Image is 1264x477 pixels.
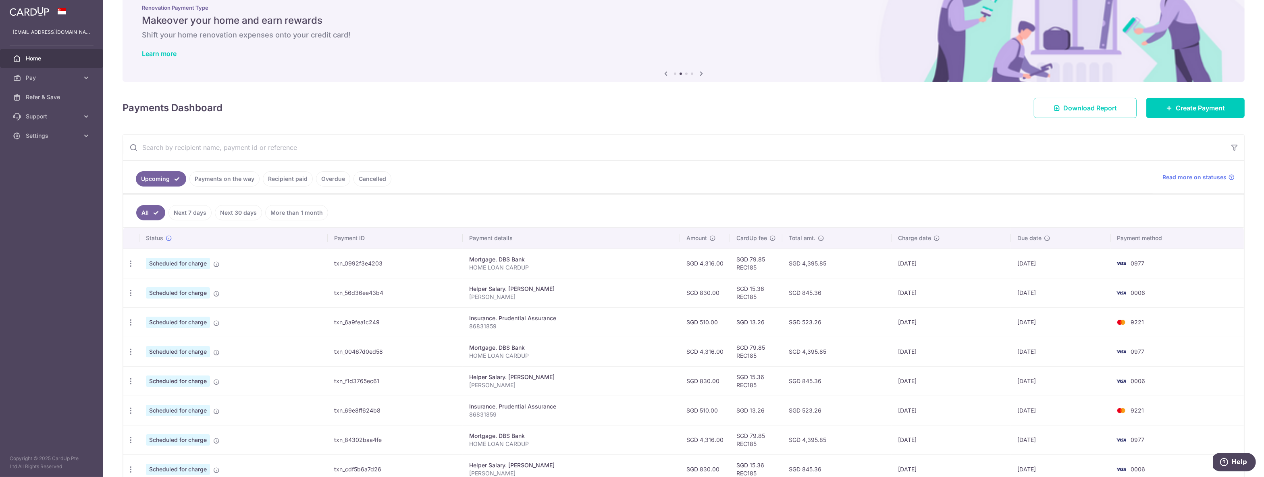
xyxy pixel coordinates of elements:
[680,425,730,454] td: SGD 4,316.00
[146,375,210,387] span: Scheduled for charge
[782,249,892,278] td: SGD 4,395.85
[215,205,262,220] a: Next 30 days
[328,366,463,396] td: txn_f1d3765ec61
[686,234,707,242] span: Amount
[168,205,212,220] a: Next 7 days
[26,112,79,120] span: Support
[680,307,730,337] td: SGD 510.00
[680,249,730,278] td: SGD 4,316.00
[730,307,782,337] td: SGD 13.26
[469,293,674,301] p: [PERSON_NAME]
[146,346,210,357] span: Scheduled for charge
[469,381,674,389] p: [PERSON_NAME]
[1017,234,1042,242] span: Due date
[10,6,49,16] img: CardUp
[26,132,79,140] span: Settings
[469,373,674,381] div: Helper Salary. [PERSON_NAME]
[1011,307,1111,337] td: [DATE]
[898,234,931,242] span: Charge date
[892,366,1011,396] td: [DATE]
[1011,425,1111,454] td: [DATE]
[142,30,1225,40] h6: Shift your home renovation expenses onto your credit card!
[13,28,90,36] p: [EMAIL_ADDRESS][DOMAIN_NAME]
[146,317,210,328] span: Scheduled for charge
[469,263,674,272] p: HOME LOAN CARDUP
[142,14,1225,27] h5: Makeover your home and earn rewards
[1034,98,1137,118] a: Download Report
[328,337,463,366] td: txn_00467d0ed58
[1176,103,1225,113] span: Create Payment
[1011,366,1111,396] td: [DATE]
[1131,466,1145,473] span: 0006
[469,322,674,330] p: 86831859
[328,396,463,425] td: txn_69e8ff624b8
[782,337,892,366] td: SGD 4,395.85
[892,278,1011,307] td: [DATE]
[146,434,210,446] span: Scheduled for charge
[1111,228,1244,249] th: Payment method
[892,307,1011,337] td: [DATE]
[680,366,730,396] td: SGD 830.00
[146,234,163,242] span: Status
[789,234,815,242] span: Total amt.
[1011,337,1111,366] td: [DATE]
[469,344,674,352] div: Mortgage. DBS Bank
[1113,406,1129,415] img: Bank Card
[1011,278,1111,307] td: [DATE]
[892,425,1011,454] td: [DATE]
[328,249,463,278] td: txn_0992f3e4203
[782,396,892,425] td: SGD 523.26
[1162,173,1235,181] a: Read more on statuses
[1113,435,1129,445] img: Bank Card
[730,425,782,454] td: SGD 79.85 REC185
[328,228,463,249] th: Payment ID
[328,307,463,337] td: txn_6a9fea1c249
[730,337,782,366] td: SGD 79.85 REC185
[680,278,730,307] td: SGD 830.00
[136,171,186,187] a: Upcoming
[680,337,730,366] td: SGD 4,316.00
[469,255,674,263] div: Mortgage. DBS Bank
[1011,249,1111,278] td: [DATE]
[1131,289,1145,296] span: 0006
[263,171,313,187] a: Recipient paid
[1011,396,1111,425] td: [DATE]
[26,54,79,62] span: Home
[1113,347,1129,357] img: Bank Card
[782,425,892,454] td: SGD 4,395.85
[469,402,674,411] div: Insurance. Prudential Assurance
[146,464,210,475] span: Scheduled for charge
[1063,103,1117,113] span: Download Report
[469,432,674,440] div: Mortgage. DBS Bank
[1131,436,1145,443] span: 0977
[142,4,1225,11] p: Renovation Payment Type
[730,249,782,278] td: SGD 79.85 REC185
[1162,173,1227,181] span: Read more on statuses
[1131,319,1144,326] span: 9221
[730,396,782,425] td: SGD 13.26
[892,249,1011,278] td: [DATE]
[1131,260,1145,267] span: 0977
[328,425,463,454] td: txn_84302baa4fe
[1113,465,1129,474] img: Bank Card
[469,285,674,293] div: Helper Salary. [PERSON_NAME]
[123,135,1225,160] input: Search by recipient name, payment id or reference
[680,396,730,425] td: SGD 510.00
[730,366,782,396] td: SGD 15.36 REC185
[123,101,222,115] h4: Payments Dashboard
[892,337,1011,366] td: [DATE]
[1113,259,1129,268] img: Bank Card
[469,411,674,419] p: 86831859
[1131,377,1145,384] span: 0006
[328,278,463,307] td: txn_56d36ee43b4
[782,278,892,307] td: SGD 845.36
[316,171,350,187] a: Overdue
[1213,453,1256,473] iframe: Opens a widget where you can find more information
[463,228,680,249] th: Payment details
[26,74,79,82] span: Pay
[1146,98,1245,118] a: Create Payment
[782,307,892,337] td: SGD 523.26
[782,366,892,396] td: SGD 845.36
[469,461,674,469] div: Helper Salary. [PERSON_NAME]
